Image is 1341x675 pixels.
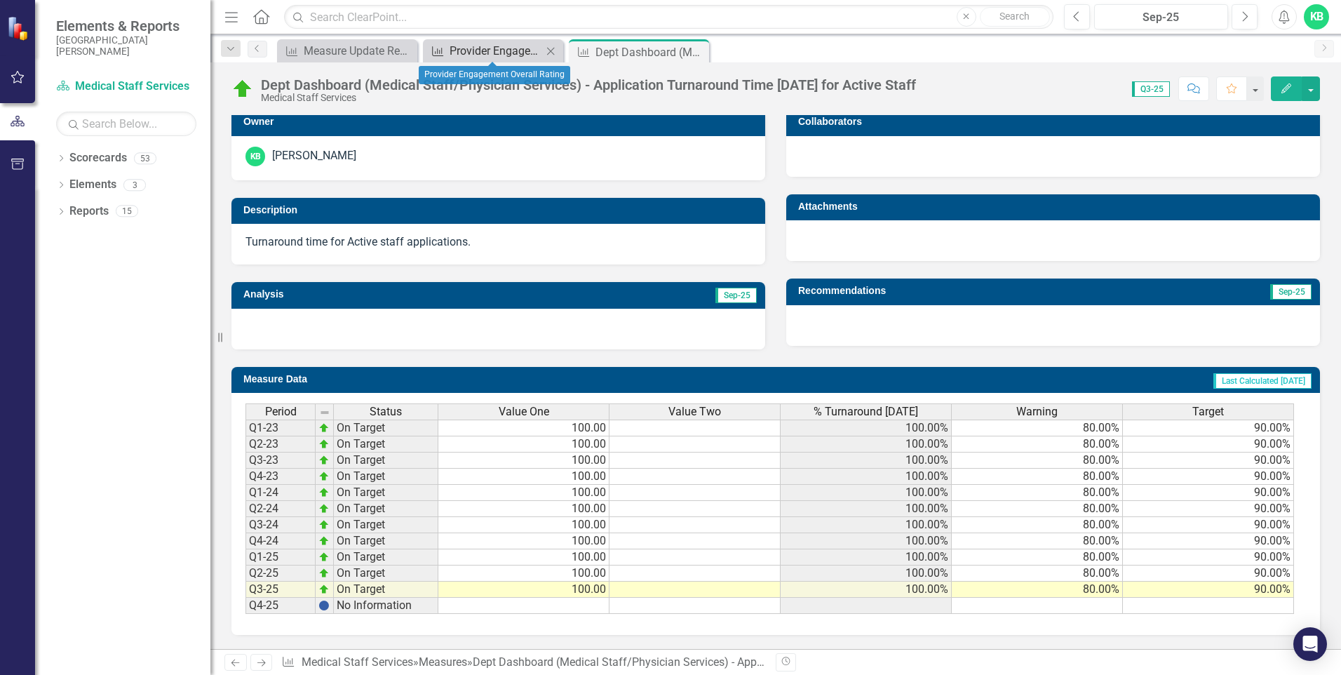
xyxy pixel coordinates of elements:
[1304,4,1329,29] button: KB
[318,568,330,579] img: zOikAAAAAElFTkSuQmCC
[245,533,316,549] td: Q4-24
[116,206,138,218] div: 15
[245,436,316,453] td: Q2-23
[1123,436,1294,453] td: 90.00%
[318,552,330,563] img: zOikAAAAAElFTkSuQmCC
[318,422,330,434] img: zOikAAAAAElFTkSuQmCC
[370,406,402,418] span: Status
[1132,81,1170,97] span: Q3-25
[1123,566,1294,582] td: 90.00%
[438,566,609,582] td: 100.00
[69,177,116,193] a: Elements
[318,439,330,450] img: zOikAAAAAElFTkSuQmCC
[245,501,316,517] td: Q2-24
[1123,469,1294,485] td: 90.00%
[952,582,1123,598] td: 80.00%
[318,584,330,595] img: zOikAAAAAElFTkSuQmCC
[272,148,356,164] div: [PERSON_NAME]
[1123,533,1294,549] td: 90.00%
[334,582,438,598] td: On Target
[261,93,916,103] div: Medical Staff Services
[499,406,549,418] span: Value One
[6,15,32,41] img: ClearPoint Strategy
[1123,453,1294,469] td: 90.00%
[284,5,1053,29] input: Search ClearPoint...
[245,469,316,485] td: Q4-23
[318,535,330,547] img: zOikAAAAAElFTkSuQmCC
[265,406,297,418] span: Period
[438,582,609,598] td: 100.00
[334,501,438,517] td: On Target
[715,288,757,303] span: Sep-25
[438,549,609,566] td: 100.00
[334,420,438,436] td: On Target
[1094,4,1228,29] button: Sep-25
[318,503,330,514] img: zOikAAAAAElFTkSuQmCC
[123,179,146,191] div: 3
[245,234,751,250] p: Turnaround time for Active staff applications.
[1123,582,1294,598] td: 90.00%
[69,150,127,166] a: Scorecards
[334,533,438,549] td: On Target
[245,582,316,598] td: Q3-25
[334,453,438,469] td: On Target
[1270,284,1312,300] span: Sep-25
[302,655,413,669] a: Medical Staff Services
[56,112,196,136] input: Search Below...
[781,453,952,469] td: 100.00%
[426,42,542,60] a: Provider Engagement Overall Rating
[1123,420,1294,436] td: 90.00%
[438,436,609,453] td: 100.00
[781,533,952,549] td: 100.00%
[999,11,1030,22] span: Search
[1016,406,1058,418] span: Warning
[1123,517,1294,533] td: 90.00%
[781,420,952,436] td: 100.00%
[952,549,1123,566] td: 80.00%
[952,420,1123,436] td: 80.00%
[473,655,995,669] div: Dept Dashboard (Medical Staff/Physician Services) - Application Turnaround Time [DATE] for Active...
[1123,485,1294,501] td: 90.00%
[798,116,1313,127] h3: Collaborators
[56,34,196,58] small: [GEOGRAPHIC_DATA][PERSON_NAME]
[231,78,254,100] img: On Target
[781,582,952,598] td: 100.00%
[450,42,542,60] div: Provider Engagement Overall Rating
[952,517,1123,533] td: 80.00%
[781,501,952,517] td: 100.00%
[952,453,1123,469] td: 80.00%
[952,469,1123,485] td: 80.00%
[69,203,109,220] a: Reports
[438,501,609,517] td: 100.00
[419,66,570,84] div: Provider Engagement Overall Rating
[261,77,916,93] div: Dept Dashboard (Medical Staff/Physician Services) - Application Turnaround Time [DATE] for Active...
[243,374,661,385] h3: Measure Data
[952,501,1123,517] td: 80.00%
[245,549,316,566] td: Q1-25
[281,42,414,60] a: Measure Update Report
[56,18,196,34] span: Elements & Reports
[781,566,952,582] td: 100.00%
[243,116,758,127] h3: Owner
[318,519,330,530] img: zOikAAAAAElFTkSuQmCC
[798,286,1145,296] h3: Recommendations
[781,436,952,453] td: 100.00%
[334,436,438,453] td: On Target
[438,469,609,485] td: 100.00
[1293,627,1327,661] div: Open Intercom Messenger
[245,517,316,533] td: Q3-24
[1123,549,1294,566] td: 90.00%
[318,487,330,498] img: zOikAAAAAElFTkSuQmCC
[438,517,609,533] td: 100.00
[952,566,1123,582] td: 80.00%
[438,420,609,436] td: 100.00
[319,407,330,418] img: 8DAGhfEEPCf229AAAAAElFTkSuQmCC
[952,485,1123,501] td: 80.00%
[1099,9,1223,26] div: Sep-25
[281,655,765,671] div: » »
[595,44,706,61] div: Dept Dashboard (Medical Staff/Physician Services) - Application Turnaround Time [DATE] for Active...
[980,7,1050,27] button: Search
[243,205,758,215] h3: Description
[798,201,1313,212] h3: Attachments
[245,453,316,469] td: Q3-23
